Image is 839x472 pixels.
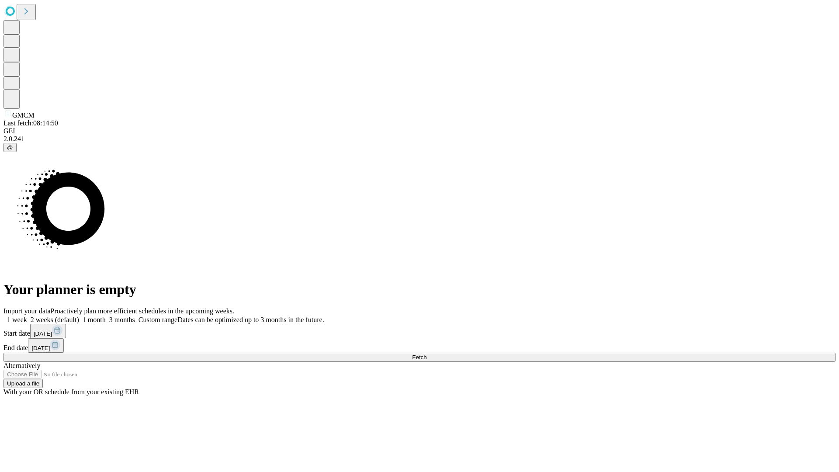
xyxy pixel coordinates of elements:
[109,316,135,323] span: 3 months
[177,316,324,323] span: Dates can be optimized up to 3 months in the future.
[3,127,836,135] div: GEI
[3,353,836,362] button: Fetch
[7,316,27,323] span: 1 week
[3,324,836,338] div: Start date
[3,379,43,388] button: Upload a file
[34,330,52,337] span: [DATE]
[3,135,836,143] div: 2.0.241
[51,307,234,315] span: Proactively plan more efficient schedules in the upcoming weeks.
[28,338,64,353] button: [DATE]
[412,354,426,361] span: Fetch
[3,119,58,127] span: Last fetch: 08:14:50
[3,338,836,353] div: End date
[139,316,177,323] span: Custom range
[83,316,106,323] span: 1 month
[12,111,35,119] span: GMCM
[3,143,17,152] button: @
[30,324,66,338] button: [DATE]
[31,345,50,351] span: [DATE]
[31,316,79,323] span: 2 weeks (default)
[3,362,40,369] span: Alternatively
[3,281,836,298] h1: Your planner is empty
[7,144,13,151] span: @
[3,307,51,315] span: Import your data
[3,388,139,396] span: With your OR schedule from your existing EHR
